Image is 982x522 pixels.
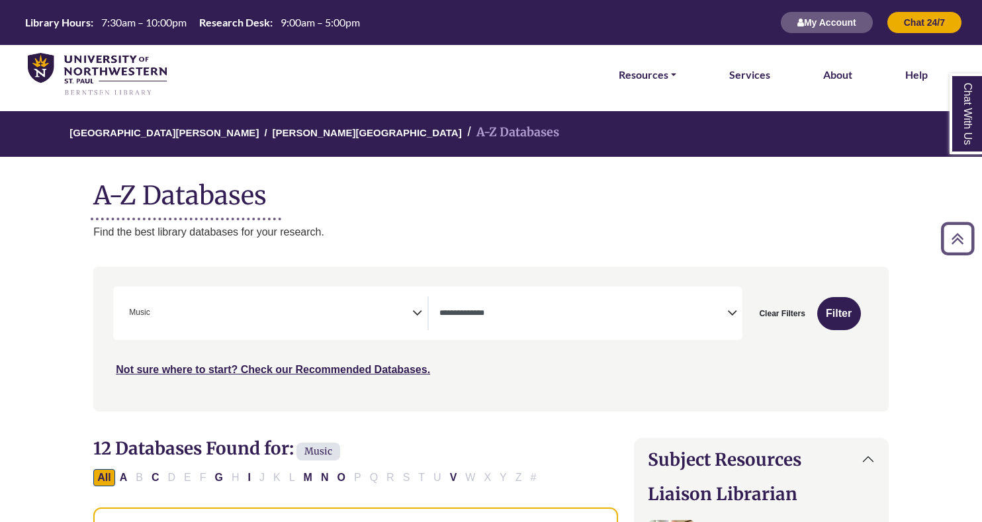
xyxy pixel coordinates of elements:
a: About [823,66,852,83]
a: Hours Today [20,15,365,30]
button: Filter Results G [211,469,227,486]
span: 7:30am – 10:00pm [101,16,187,28]
button: Chat 24/7 [887,11,962,34]
span: Music [129,306,150,319]
button: All [93,469,114,486]
button: Filter Results A [116,469,132,486]
button: Clear Filters [750,297,813,330]
th: Library Hours: [20,15,94,29]
button: Filter Results V [446,469,461,486]
p: Find the best library databases for your research. [93,224,888,241]
a: Not sure where to start? Check our Recommended Databases. [116,364,430,375]
li: A-Z Databases [462,123,559,142]
button: Filter Results C [148,469,163,486]
textarea: Search [439,309,728,320]
a: Resources [619,66,676,83]
button: Filter Results O [334,469,349,486]
a: [GEOGRAPHIC_DATA][PERSON_NAME] [69,125,259,138]
a: Chat 24/7 [887,17,962,28]
button: Filter Results I [244,469,255,486]
div: Alpha-list to filter by first letter of database name [93,471,541,482]
a: Help [905,66,928,83]
a: [PERSON_NAME][GEOGRAPHIC_DATA] [273,125,462,138]
span: Music [296,443,340,460]
img: library_home [28,53,167,97]
a: My Account [780,17,873,28]
table: Hours Today [20,15,365,28]
button: Filter Results M [300,469,316,486]
h1: A-Z Databases [93,170,888,210]
button: Filter Results N [317,469,333,486]
button: Submit for Search Results [817,297,861,330]
nav: breadcrumb [93,111,888,157]
button: Subject Resources [635,439,887,480]
button: My Account [780,11,873,34]
span: 12 Databases Found for: [93,437,294,459]
th: Research Desk: [194,15,273,29]
textarea: Search [153,309,159,320]
a: Services [729,66,770,83]
nav: Search filters [93,267,888,411]
a: Back to Top [936,230,979,247]
span: 9:00am – 5:00pm [281,16,360,28]
h2: Liaison Librarian [648,484,874,504]
li: Music [124,306,150,319]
